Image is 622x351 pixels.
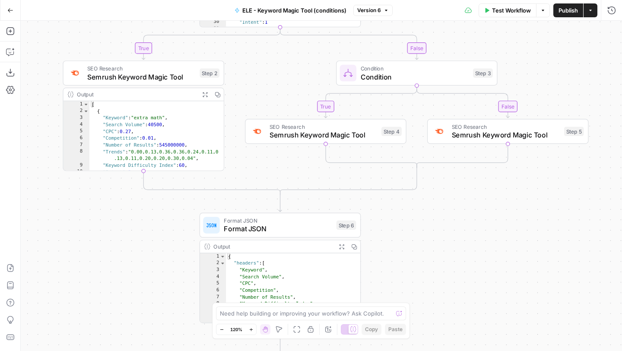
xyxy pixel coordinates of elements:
g: Edge from step_2 to step_1-conditional-end [143,171,280,195]
g: Edge from step_1-conditional-end to step_6 [279,192,282,212]
div: SEO ResearchSemrush Keyword Magic ToolStep 4 [245,119,406,144]
span: Version 6 [357,6,381,14]
div: SEO ResearchSemrush Keyword Magic ToolStep 5 [427,119,589,144]
span: Toggle code folding, rows 1 through 202 [83,101,89,108]
div: 3 [63,115,89,121]
div: 11 [200,321,226,328]
div: 30 [200,19,226,26]
div: 4 [200,274,226,281]
button: Copy [362,324,381,335]
div: 8 [63,149,89,162]
div: Step 5 [564,127,584,136]
span: ELE - Keyword Magic Tool (conditions) [242,6,346,15]
div: 1 [63,101,89,108]
div: Output [213,243,332,251]
span: Format JSON [224,223,332,234]
span: SEO Research [87,64,196,73]
button: Version 6 [353,5,393,16]
span: SEO Research [452,123,560,131]
span: SEO Research [270,123,377,131]
button: Paste [385,324,406,335]
div: 6 [200,287,226,294]
span: Semrush Keyword Magic Tool [87,71,196,82]
g: Edge from step_3-conditional-end to step_1-conditional-end [280,165,417,195]
div: Format JSONFormat JSONStep 6Output{ "headers":[ "Keyword", "Search Volume", "CPC", "Competition",... [200,213,361,323]
div: 7 [63,142,89,149]
div: 10 [63,169,89,176]
div: Step 4 [381,127,402,136]
div: 3 [200,267,226,274]
div: 2 [200,260,226,267]
g: Edge from step_5 to step_3-conditional-end [417,144,508,168]
span: Paste [388,325,403,333]
span: 120% [230,326,242,333]
g: Edge from step_3 to step_5 [417,86,509,118]
g: Edge from step_1 to step_3 [280,27,419,60]
div: 2 [63,108,89,115]
span: Copy [365,325,378,333]
div: 4 [63,121,89,128]
div: Step 6 [336,220,356,230]
div: 1 [200,253,226,260]
span: Toggle code folding, rows 2 through 10 [220,260,225,267]
div: 5 [200,281,226,287]
button: Publish [553,3,583,17]
button: Test Workflow [479,3,536,17]
span: Test Workflow [492,6,531,15]
span: Publish [559,6,578,15]
div: 31 [200,26,226,32]
div: 9 [63,162,89,169]
div: Step 2 [200,68,219,78]
span: Toggle code folding, rows 1 through 213 [220,253,225,260]
span: Toggle code folding, rows 2 through 11 [83,108,89,115]
button: ELE - Keyword Magic Tool (conditions) [229,3,352,17]
div: 6 [63,135,89,142]
div: Step 3 [473,68,493,78]
div: 9 [200,307,226,314]
span: Condition [361,71,469,82]
span: Condition [361,64,469,73]
div: 5 [63,128,89,135]
span: Semrush Keyword Magic Tool [452,130,560,140]
div: SEO ResearchSemrush Keyword Magic ToolStep 2Output[ { "Keyword":"extra math", "Search Volume":405... [63,61,224,171]
img: 8a3tdog8tf0qdwwcclgyu02y995m [252,126,262,137]
img: 8a3tdog8tf0qdwwcclgyu02y995m [70,68,80,78]
div: 10 [200,314,226,321]
div: 7 [200,294,226,301]
g: Edge from step_4 to step_3-conditional-end [326,144,417,168]
div: 8 [200,301,226,308]
div: ConditionConditionStep 3 [336,61,498,86]
span: Format JSON [224,216,332,224]
g: Edge from step_3 to step_4 [324,86,416,118]
div: Output [77,90,196,99]
img: 8a3tdog8tf0qdwwcclgyu02y995m [434,126,444,137]
g: Edge from step_1 to step_2 [142,27,280,60]
span: Semrush Keyword Magic Tool [270,130,377,140]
